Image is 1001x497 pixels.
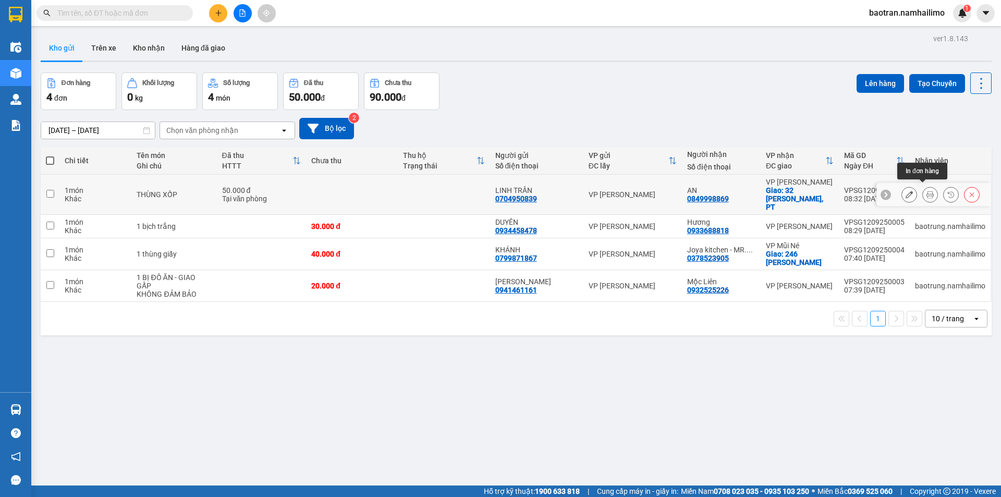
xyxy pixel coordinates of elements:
[137,151,211,160] div: Tên món
[844,254,905,262] div: 07:40 [DATE]
[965,5,969,12] span: 1
[216,94,230,102] span: món
[915,156,985,165] div: Nhân viên
[589,282,677,290] div: VP [PERSON_NAME]
[258,4,276,22] button: aim
[57,7,180,19] input: Tìm tên, số ĐT hoặc mã đơn
[321,94,325,102] span: đ
[714,487,809,495] strong: 0708 023 035 - 0935 103 250
[761,147,839,175] th: Toggle SortBy
[311,222,393,231] div: 30.000 đ
[844,277,905,286] div: VPSG1209250003
[588,486,589,497] span: |
[280,126,288,135] svg: open
[62,79,90,87] div: Đơn hàng
[10,94,21,105] img: warehouse-icon
[766,162,825,170] div: ĐC giao
[135,94,143,102] span: kg
[766,186,834,211] div: Giao: 32 LƯƠNG THẾ VINH, PT
[817,486,893,497] span: Miền Bắc
[311,156,393,165] div: Chưa thu
[861,6,953,19] span: baotran.namhailimo
[687,195,729,203] div: 0849998869
[766,151,825,160] div: VP nhận
[65,186,126,195] div: 1 món
[932,313,964,324] div: 10 / trang
[65,277,126,286] div: 1 món
[234,4,252,22] button: file-add
[9,7,22,22] img: logo-vxr
[687,254,729,262] div: 0378523905
[844,226,905,235] div: 08:29 [DATE]
[65,246,126,254] div: 1 món
[289,91,321,103] span: 50.000
[981,8,991,18] span: caret-down
[65,226,126,235] div: Khác
[915,222,985,231] div: baotrung.namhailimo
[65,254,126,262] div: Khác
[10,120,21,131] img: solution-icon
[239,9,246,17] span: file-add
[83,35,125,60] button: Trên xe
[844,286,905,294] div: 07:39 [DATE]
[202,72,278,110] button: Số lượng4món
[766,178,834,186] div: VP [PERSON_NAME]
[963,5,971,12] sup: 1
[137,222,211,231] div: 1 bịch trắng
[46,91,52,103] span: 4
[166,125,238,136] div: Chọn văn phòng nhận
[263,9,270,17] span: aim
[687,286,729,294] div: 0932525226
[589,222,677,231] div: VP [PERSON_NAME]
[589,250,677,258] div: VP [PERSON_NAME]
[766,222,834,231] div: VP [PERSON_NAME]
[65,156,126,165] div: Chi tiết
[385,79,411,87] div: Chưa thu
[484,486,580,497] span: Hỗ trợ kỹ thuật:
[857,74,904,93] button: Lên hàng
[127,91,133,103] span: 0
[401,94,406,102] span: đ
[41,122,155,139] input: Select a date range.
[222,195,301,203] div: Tại văn phòng
[495,246,578,254] div: KHÁNH
[687,246,755,254] div: Joya kitchen - MR. HÙNG
[137,290,211,298] div: KHÔNG ĐẢM BẢO
[137,190,211,199] div: THÙNG XỐP
[495,254,537,262] div: 0799871867
[589,162,668,170] div: ĐC lấy
[125,35,173,60] button: Kho nhận
[65,195,126,203] div: Khác
[222,162,293,170] div: HTTT
[766,241,834,250] div: VP Mũi Né
[43,9,51,17] span: search
[766,250,834,266] div: Giao: 246 Nguyễn Đình Chiểu
[844,186,905,195] div: VPSG1209250006
[583,147,682,175] th: Toggle SortBy
[897,163,947,179] div: In đơn hàng
[121,72,197,110] button: Khối lượng0kg
[173,35,234,60] button: Hàng đã giao
[943,488,950,495] span: copyright
[10,68,21,79] img: warehouse-icon
[844,151,896,160] div: Mã GD
[41,72,116,110] button: Đơn hàng4đơn
[766,282,834,290] div: VP [PERSON_NAME]
[909,74,965,93] button: Tạo Chuyến
[403,162,476,170] div: Trạng thái
[222,186,301,195] div: 50.000 đ
[933,33,968,44] div: ver 1.8.143
[915,282,985,290] div: baotrung.namhailimo
[495,286,537,294] div: 0941461161
[976,4,995,22] button: caret-down
[844,162,896,170] div: Ngày ĐH
[972,314,981,323] svg: open
[209,4,227,22] button: plus
[495,151,578,160] div: Người gửi
[812,489,815,493] span: ⚪️
[215,9,222,17] span: plus
[65,286,126,294] div: Khác
[839,147,910,175] th: Toggle SortBy
[844,195,905,203] div: 08:32 [DATE]
[311,282,393,290] div: 20.000 đ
